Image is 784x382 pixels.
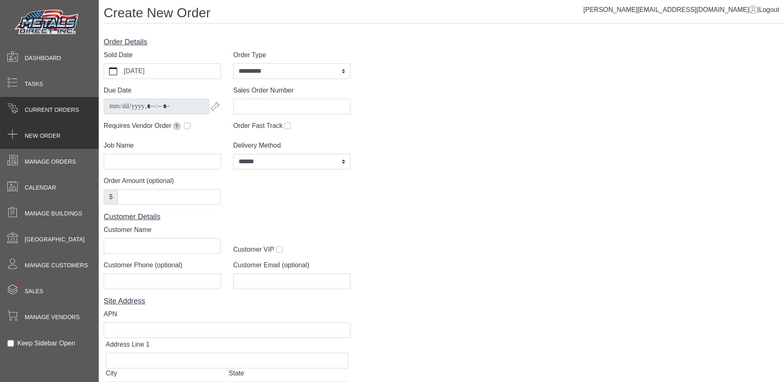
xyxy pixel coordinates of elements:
button: calendar [104,64,122,79]
label: City [106,368,117,378]
label: APN [104,309,117,319]
label: Order Fast Track [233,121,283,131]
label: Sold Date [104,50,132,60]
label: Customer Name [104,225,151,235]
label: Order Amount (optional) [104,176,174,186]
span: [GEOGRAPHIC_DATA] [25,235,85,244]
div: Customer Details [104,211,350,222]
span: Current Orders [25,106,79,114]
div: Site Address [104,296,350,307]
span: Logout [759,6,779,13]
span: Manage Buildings [25,209,82,218]
h1: Create New Order [104,5,784,23]
svg: calendar [109,67,117,75]
span: Manage Vendors [25,313,80,322]
label: Order Type [233,50,266,60]
label: Customer Email (optional) [233,260,309,270]
label: Requires Vendor Order [104,121,182,131]
span: Manage Customers [25,261,88,270]
span: Extends due date by 2 weeks for pickup orders [173,122,181,130]
label: Job Name [104,141,134,150]
label: Sales Order Number [233,86,294,95]
label: Due Date [104,86,132,95]
span: Manage Orders [25,157,76,166]
span: Tasks [25,80,43,88]
label: Keep Sidebar Open [17,338,75,348]
label: State [229,368,244,378]
label: [DATE] [122,64,220,79]
div: | [583,5,779,15]
label: Customer Phone (optional) [104,260,182,270]
span: Calendar [25,183,56,192]
span: Sales [25,287,43,296]
div: Order Details [104,37,350,48]
label: Address Line 1 [106,340,150,350]
span: • [8,271,29,298]
span: New Order [25,132,60,140]
img: Metals Direct Inc Logo [12,7,82,38]
span: Dashboard [25,54,61,63]
label: Delivery Method [233,141,281,150]
div: $ [104,189,118,205]
a: [PERSON_NAME][EMAIL_ADDRESS][DOMAIN_NAME] [583,6,757,13]
label: Customer VIP [233,245,274,255]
